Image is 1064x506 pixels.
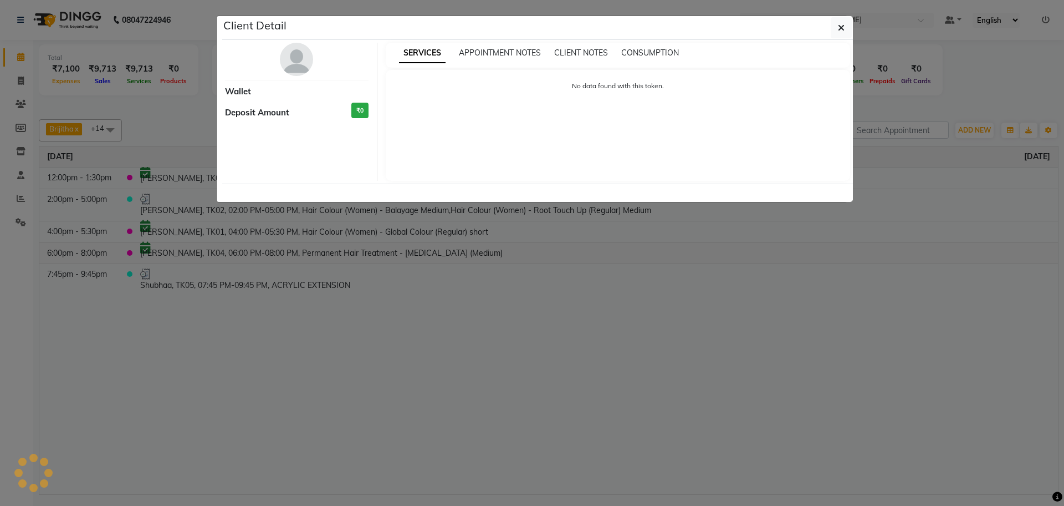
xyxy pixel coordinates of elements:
[554,48,608,58] span: CLIENT NOTES
[225,85,251,98] span: Wallet
[459,48,541,58] span: APPOINTMENT NOTES
[280,43,313,76] img: avatar
[225,107,289,119] span: Deposit Amount
[351,103,369,119] h3: ₹0
[397,81,840,91] p: No data found with this token.
[621,48,679,58] span: CONSUMPTION
[399,43,446,63] span: SERVICES
[223,17,287,34] h5: Client Detail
